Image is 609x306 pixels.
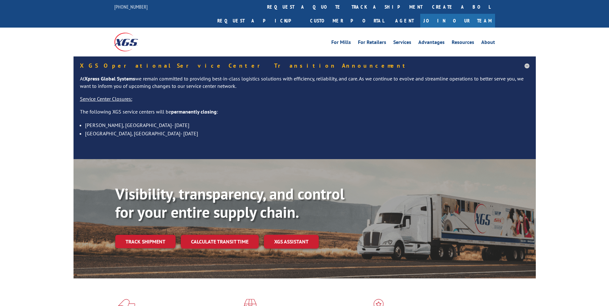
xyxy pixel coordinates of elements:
li: [PERSON_NAME], [GEOGRAPHIC_DATA]- [DATE] [85,121,529,129]
li: [GEOGRAPHIC_DATA], [GEOGRAPHIC_DATA]- [DATE] [85,129,529,138]
a: Request a pickup [213,14,305,28]
strong: permanently closing [171,108,217,115]
p: The following XGS service centers will be : [80,108,529,121]
a: XGS ASSISTANT [264,235,319,249]
u: Service Center Closures: [80,96,132,102]
a: Agent [389,14,420,28]
a: Resources [452,40,474,47]
a: Join Our Team [420,14,495,28]
a: Customer Portal [305,14,389,28]
a: [PHONE_NUMBER] [114,4,148,10]
a: About [481,40,495,47]
a: Track shipment [115,235,176,248]
a: Services [393,40,411,47]
b: Visibility, transparency, and control for your entire supply chain. [115,184,344,222]
a: For Mills [331,40,351,47]
a: Calculate transit time [181,235,259,249]
a: For Retailers [358,40,386,47]
h5: XGS Operational Service Center Transition Announcement [80,63,529,69]
strong: Xpress Global Systems [84,75,135,82]
p: At we remain committed to providing best-in-class logistics solutions with efficiency, reliabilit... [80,75,529,96]
a: Advantages [418,40,445,47]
